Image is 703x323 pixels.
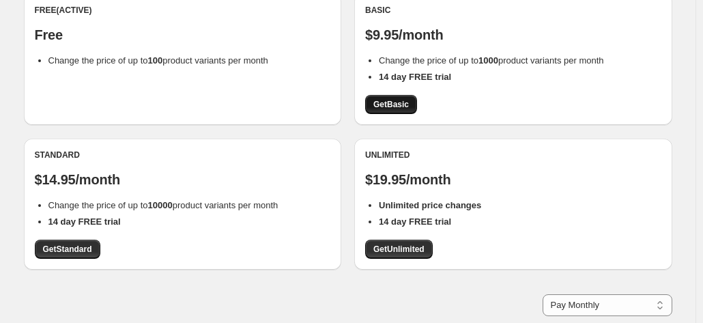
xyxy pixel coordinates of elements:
p: $9.95/month [365,27,661,43]
p: $14.95/month [35,171,331,188]
b: 100 [148,55,163,66]
a: GetUnlimited [365,240,433,259]
p: Free [35,27,331,43]
span: Get Unlimited [373,244,425,255]
b: 14 day FREE trial [379,216,451,227]
div: Unlimited [365,150,661,160]
div: Basic [365,5,661,16]
p: $19.95/month [365,171,661,188]
b: 1000 [478,55,498,66]
div: Standard [35,150,331,160]
b: 14 day FREE trial [379,72,451,82]
b: Unlimited price changes [379,200,481,210]
span: Change the price of up to product variants per month [48,55,268,66]
span: Get Standard [43,244,92,255]
b: 10000 [148,200,173,210]
span: Change the price of up to product variants per month [379,55,604,66]
span: Get Basic [373,99,409,110]
div: Free (Active) [35,5,331,16]
a: GetBasic [365,95,417,114]
span: Change the price of up to product variants per month [48,200,278,210]
b: 14 day FREE trial [48,216,121,227]
a: GetStandard [35,240,100,259]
